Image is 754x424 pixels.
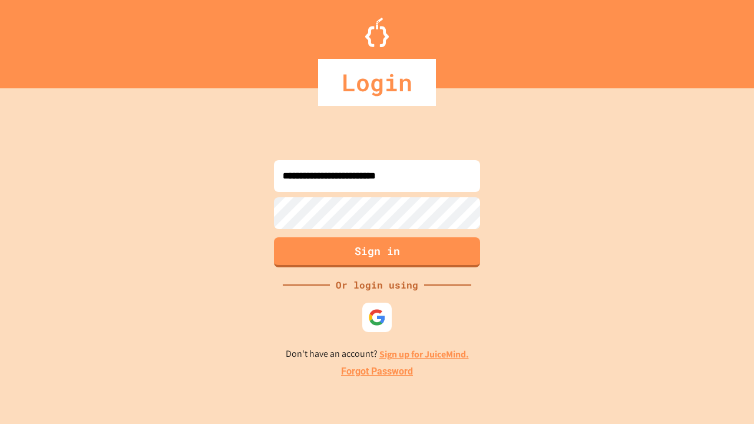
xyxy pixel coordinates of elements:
a: Sign up for JuiceMind. [379,348,469,360]
img: google-icon.svg [368,309,386,326]
div: Login [318,59,436,106]
div: Or login using [330,278,424,292]
img: Logo.svg [365,18,389,47]
button: Sign in [274,237,480,267]
p: Don't have an account? [286,347,469,362]
a: Forgot Password [341,365,413,379]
